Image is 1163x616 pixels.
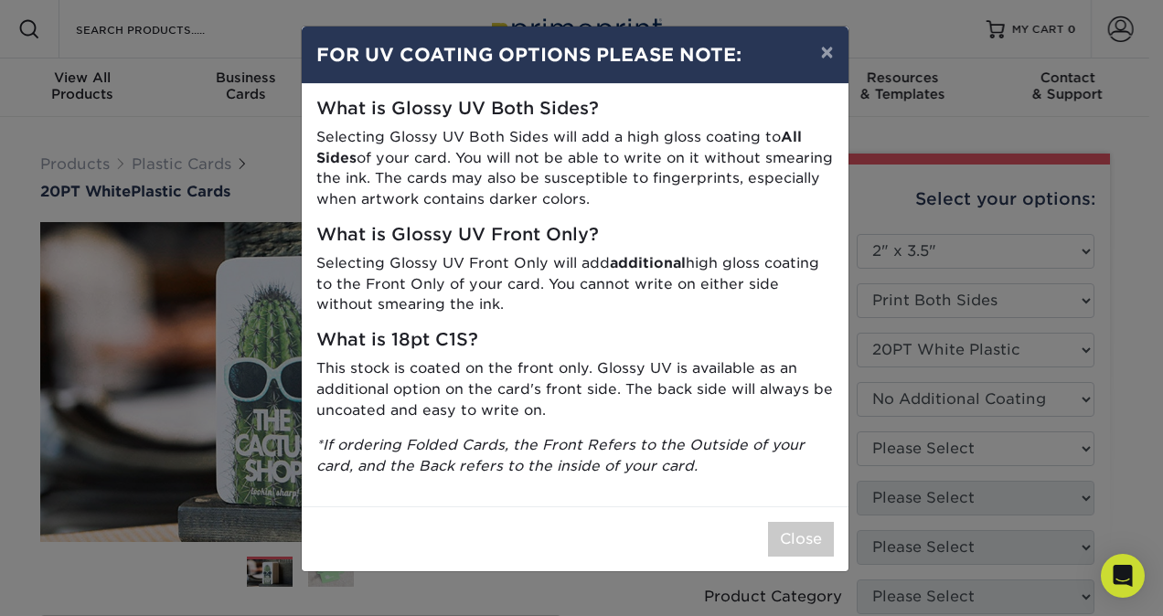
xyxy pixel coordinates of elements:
[316,358,834,420] p: This stock is coated on the front only. Glossy UV is available as an additional option on the car...
[316,41,834,69] h4: FOR UV COATING OPTIONS PLEASE NOTE:
[768,522,834,557] button: Close
[316,436,805,474] i: *If ordering Folded Cards, the Front Refers to the Outside of your card, and the Back refers to t...
[1101,554,1145,598] div: Open Intercom Messenger
[316,127,834,210] p: Selecting Glossy UV Both Sides will add a high gloss coating to of your card. You will not be abl...
[806,27,848,78] button: ×
[316,253,834,315] p: Selecting Glossy UV Front Only will add high gloss coating to the Front Only of your card. You ca...
[316,128,802,166] strong: All Sides
[316,225,834,246] h5: What is Glossy UV Front Only?
[316,330,834,351] h5: What is 18pt C1S?
[316,99,834,120] h5: What is Glossy UV Both Sides?
[610,254,686,271] strong: additional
